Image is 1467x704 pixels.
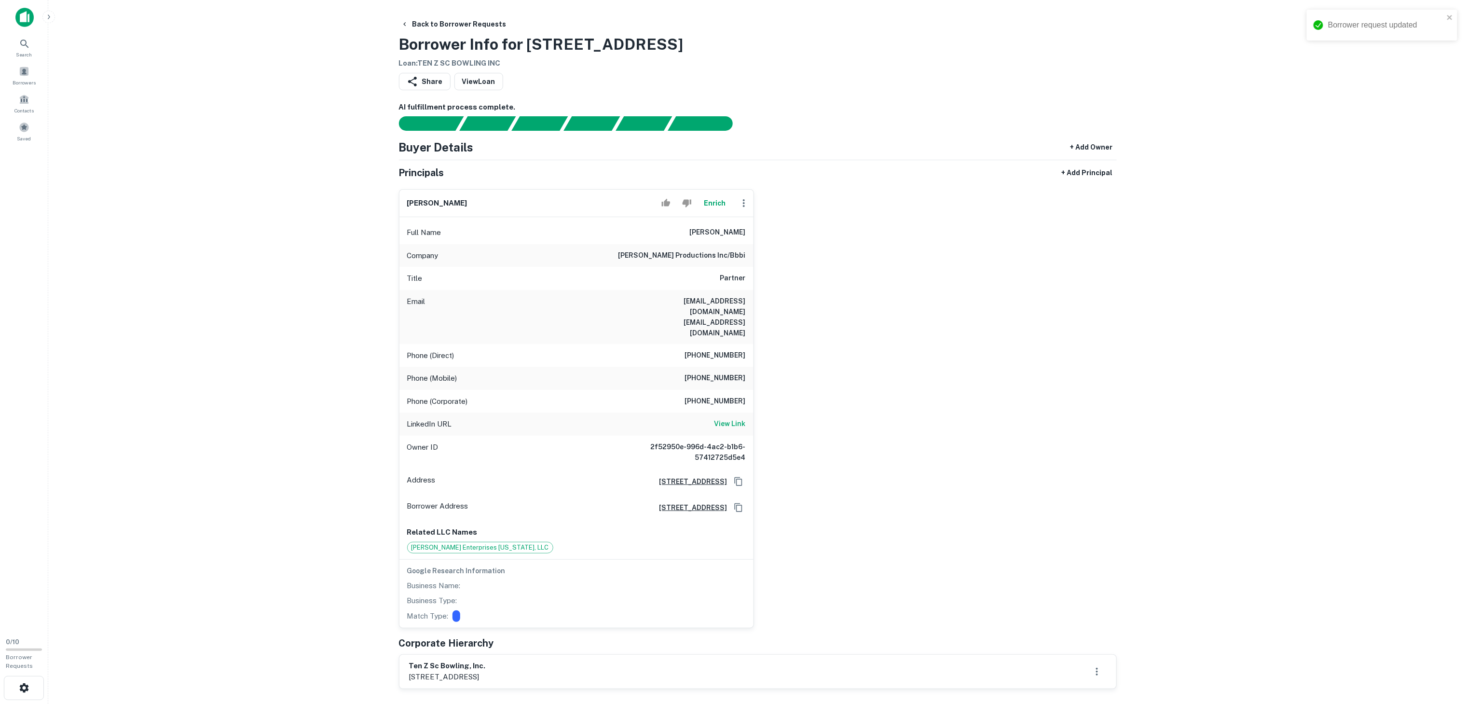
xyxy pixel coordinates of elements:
[714,418,746,429] h6: View Link
[407,373,457,384] p: Phone (Mobile)
[16,51,32,58] span: Search
[699,193,730,213] button: Enrich
[387,116,460,131] div: Sending borrower request to AI...
[407,227,441,238] p: Full Name
[407,296,425,338] p: Email
[409,671,486,683] p: [STREET_ADDRESS]
[399,166,444,180] h5: Principals
[14,107,34,114] span: Contacts
[511,116,568,131] div: Documents found, AI parsing details...
[6,654,33,669] span: Borrower Requests
[1058,164,1117,181] button: + Add Principal
[3,90,45,116] a: Contacts
[407,250,439,262] p: Company
[630,296,746,338] h6: [EMAIL_ADDRESS][DOMAIN_NAME] [EMAIL_ADDRESS][DOMAIN_NAME]
[731,474,746,489] button: Copy Address
[690,227,746,238] h6: [PERSON_NAME]
[15,8,34,27] img: capitalize-icon.png
[685,396,746,407] h6: [PHONE_NUMBER]
[630,442,746,463] h6: 2f52950e-996d-4ac2-b1b6-57412725d5e4
[399,636,494,650] h5: Corporate Hierarchy
[407,610,449,622] p: Match Type:
[652,502,727,513] a: [STREET_ADDRESS]
[616,116,672,131] div: Principals found, still searching for contact information. This may take time...
[407,474,436,489] p: Address
[459,116,516,131] div: Your request is received and processing...
[720,273,746,284] h6: Partner
[407,442,439,463] p: Owner ID
[678,193,695,213] button: Reject
[407,566,746,576] h6: Google Research Information
[685,350,746,361] h6: [PHONE_NUMBER]
[407,198,467,209] h6: [PERSON_NAME]
[399,58,684,69] h6: Loan : TEN Z SC BOWLING INC
[652,476,727,487] a: [STREET_ADDRESS]
[407,350,454,361] p: Phone (Direct)
[1447,14,1453,23] button: close
[1067,138,1117,156] button: + Add Owner
[407,418,452,430] p: LinkedIn URL
[1328,19,1444,31] div: Borrower request updated
[399,102,1117,113] h6: AI fulfillment process complete.
[563,116,620,131] div: Principals found, AI now looking for contact information...
[407,526,746,538] p: Related LLC Names
[408,543,553,552] span: [PERSON_NAME] Enterprises [US_STATE], LLC
[454,73,503,90] a: ViewLoan
[3,34,45,60] a: Search
[397,15,510,33] button: Back to Borrower Requests
[407,396,468,407] p: Phone (Corporate)
[399,33,684,56] h3: Borrower Info for [STREET_ADDRESS]
[13,79,36,86] span: Borrowers
[658,193,674,213] button: Accept
[407,580,461,592] p: Business Name:
[714,418,746,430] a: View Link
[407,500,468,515] p: Borrower Address
[3,62,45,88] a: Borrowers
[685,373,746,384] h6: [PHONE_NUMBER]
[1419,627,1467,673] iframe: Chat Widget
[407,273,423,284] p: Title
[618,250,746,262] h6: [PERSON_NAME] productions inc/bbbi
[17,135,31,142] span: Saved
[407,595,457,607] p: Business Type:
[409,661,486,672] h6: ten z sc bowling, inc.
[668,116,744,131] div: AI fulfillment process complete.
[3,118,45,144] a: Saved
[399,138,474,156] h4: Buyer Details
[731,500,746,515] button: Copy Address
[6,638,19,646] span: 0 / 10
[399,73,451,90] button: Share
